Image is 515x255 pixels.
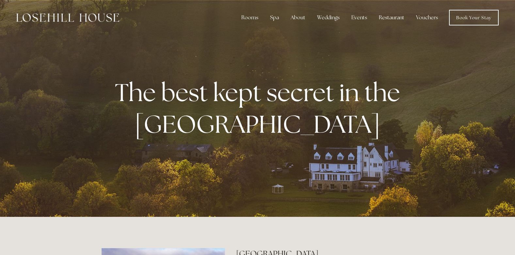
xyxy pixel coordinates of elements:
div: Restaurant [374,11,410,24]
div: Weddings [312,11,345,24]
div: Events [346,11,372,24]
div: Rooms [236,11,264,24]
div: About [285,11,311,24]
img: Losehill House [16,13,119,22]
strong: The best kept secret in the [GEOGRAPHIC_DATA] [115,76,405,140]
a: Book Your Stay [449,10,499,25]
div: Spa [265,11,284,24]
a: Vouchers [411,11,443,24]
